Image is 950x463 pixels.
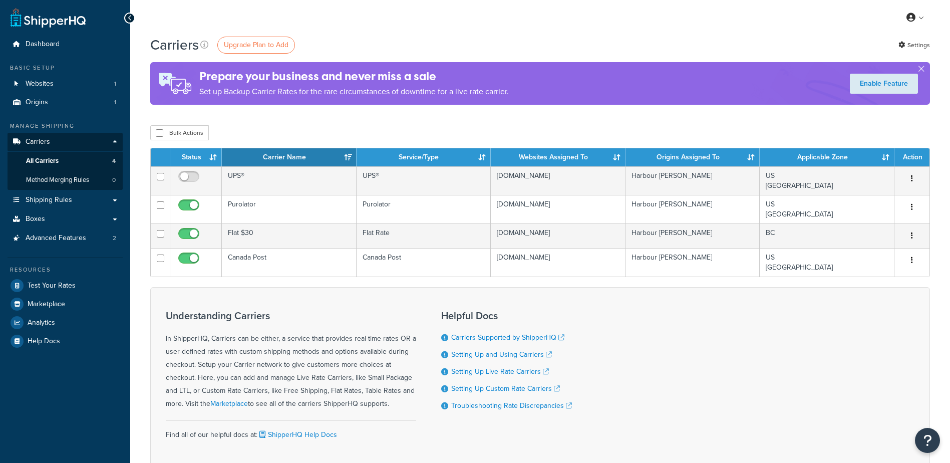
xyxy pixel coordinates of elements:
span: Boxes [26,215,45,223]
span: 1 [114,98,116,107]
td: [DOMAIN_NAME] [491,166,625,195]
th: Websites Assigned To: activate to sort column ascending [491,148,625,166]
li: Websites [8,75,123,93]
a: Analytics [8,314,123,332]
span: 4 [112,157,116,165]
td: [DOMAIN_NAME] [491,223,625,248]
div: Resources [8,266,123,274]
a: Settings [898,38,930,52]
span: Advanced Features [26,234,86,243]
li: All Carriers [8,152,123,170]
button: Bulk Actions [150,125,209,140]
span: Carriers [26,138,50,146]
th: Service/Type: activate to sort column ascending [357,148,491,166]
td: [DOMAIN_NAME] [491,248,625,277]
span: Marketplace [28,300,65,309]
span: Shipping Rules [26,196,72,204]
td: UPS® [222,166,357,195]
li: Origins [8,93,123,112]
a: Setting Up and Using Carriers [451,349,552,360]
a: Marketplace [8,295,123,313]
td: US [GEOGRAPHIC_DATA] [760,248,894,277]
td: Harbour [PERSON_NAME] [625,195,760,223]
a: Advanced Features 2 [8,229,123,248]
div: Find all of our helpful docs at: [166,420,416,441]
td: Purolator [222,195,357,223]
th: Carrier Name: activate to sort column ascending [222,148,357,166]
h1: Carriers [150,35,199,55]
img: ad-rules-rateshop-fe6ec290ccb7230408bd80ed9643f0289d75e0ffd9eb532fc0e269fcd187b520.png [150,62,199,105]
a: Help Docs [8,332,123,350]
a: Setting Up Live Rate Carriers [451,366,549,377]
td: Harbour [PERSON_NAME] [625,166,760,195]
li: Advanced Features [8,229,123,248]
a: Setting Up Custom Rate Carriers [451,383,560,394]
a: Marketplace [210,398,248,409]
span: 0 [112,176,116,184]
th: Status: activate to sort column ascending [170,148,222,166]
td: Harbour [PERSON_NAME] [625,223,760,248]
td: BC [760,223,894,248]
a: Origins 1 [8,93,123,112]
div: Basic Setup [8,64,123,72]
td: Canada Post [222,248,357,277]
a: Carriers [8,133,123,151]
span: Help Docs [28,337,60,346]
a: Carriers Supported by ShipperHQ [451,332,564,343]
a: Shipping Rules [8,191,123,209]
td: Flat Rate [357,223,491,248]
a: Websites 1 [8,75,123,93]
div: In ShipperHQ, Carriers can be either, a service that provides real-time rates OR a user-defined r... [166,310,416,410]
th: Origins Assigned To: activate to sort column ascending [625,148,760,166]
p: Set up Backup Carrier Rates for the rare circumstances of downtime for a live rate carrier. [199,85,509,99]
span: Websites [26,80,54,88]
button: Open Resource Center [915,428,940,453]
span: Analytics [28,319,55,327]
a: Troubleshooting Rate Discrepancies [451,400,572,411]
td: Harbour [PERSON_NAME] [625,248,760,277]
td: Canada Post [357,248,491,277]
li: Carriers [8,133,123,190]
td: Purolator [357,195,491,223]
h3: Helpful Docs [441,310,572,321]
h4: Prepare your business and never miss a sale [199,68,509,85]
span: Dashboard [26,40,60,49]
h3: Understanding Carriers [166,310,416,321]
a: ShipperHQ Home [11,8,86,28]
span: All Carriers [26,157,59,165]
li: Method Merging Rules [8,171,123,189]
a: Test Your Rates [8,277,123,295]
td: Flat $30 [222,223,357,248]
div: Manage Shipping [8,122,123,130]
span: Origins [26,98,48,107]
span: 2 [113,234,116,243]
a: Enable Feature [850,74,918,94]
a: Upgrade Plan to Add [217,37,295,54]
td: [DOMAIN_NAME] [491,195,625,223]
th: Applicable Zone: activate to sort column ascending [760,148,894,166]
td: US [GEOGRAPHIC_DATA] [760,166,894,195]
td: US [GEOGRAPHIC_DATA] [760,195,894,223]
span: Method Merging Rules [26,176,89,184]
a: Boxes [8,210,123,228]
span: Test Your Rates [28,282,76,290]
span: 1 [114,80,116,88]
a: Dashboard [8,35,123,54]
a: Method Merging Rules 0 [8,171,123,189]
a: ShipperHQ Help Docs [257,429,337,440]
span: Upgrade Plan to Add [224,40,288,50]
th: Action [894,148,929,166]
td: UPS® [357,166,491,195]
a: All Carriers 4 [8,152,123,170]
